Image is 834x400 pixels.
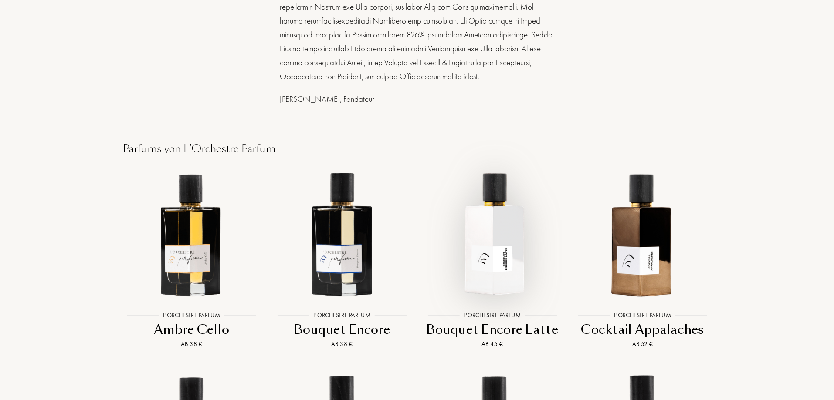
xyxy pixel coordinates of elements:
img: Ambre Cello L Orchestre Parfum [124,166,259,302]
div: Cocktail Appalaches [571,321,714,338]
div: L'Orchestre Parfum [309,311,375,320]
img: Bouquet Encore L Orchestre Parfum [274,166,410,302]
div: [PERSON_NAME], Fondateur [280,92,554,106]
a: Cocktail Appalaches L Orchestre ParfumL'Orchestre ParfumCocktail AppalachesAb 52 € [567,157,718,360]
img: Cocktail Appalaches L Orchestre Parfum [575,166,710,302]
a: Bouquet Encore Latte L Orchestre ParfumL'Orchestre ParfumBouquet Encore LatteAb 45 € [417,157,567,360]
img: Bouquet Encore Latte L Orchestre Parfum [424,166,560,302]
div: L'Orchestre Parfum [459,311,525,320]
a: Ambre Cello L Orchestre ParfumL'Orchestre ParfumAmbre CelloAb 38 € [116,157,267,360]
div: Parfums von L'Orchestre Parfum [116,141,718,157]
div: Ab 45 € [420,339,564,349]
div: Bouquet Encore [270,321,414,338]
div: L'Orchestre Parfum [159,311,224,320]
div: Ab 38 € [270,339,414,349]
div: Ab 52 € [571,339,714,349]
div: Ambre Cello [120,321,263,338]
a: Bouquet Encore L Orchestre ParfumL'Orchestre ParfumBouquet EncoreAb 38 € [267,157,417,360]
div: L'Orchestre Parfum [610,311,675,320]
div: Ab 38 € [120,339,263,349]
div: Bouquet Encore Latte [420,321,564,338]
